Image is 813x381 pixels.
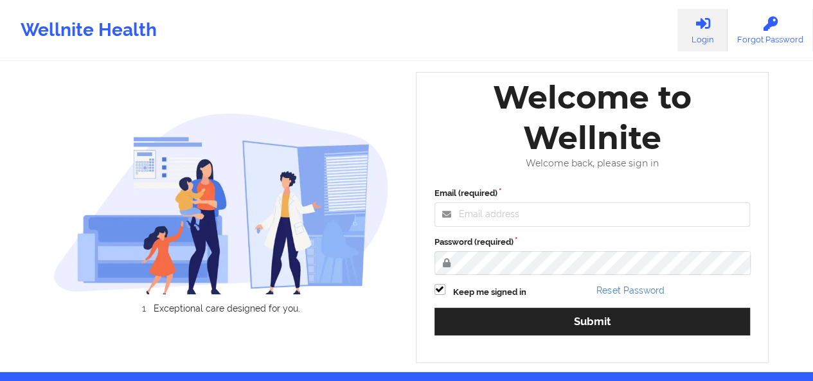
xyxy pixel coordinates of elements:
label: Email (required) [434,187,751,200]
a: Login [677,9,728,51]
label: Password (required) [434,236,751,249]
label: Keep me signed in [453,286,526,299]
a: Reset Password [596,285,664,296]
input: Email address [434,202,751,227]
div: Welcome to Wellnite [425,77,760,158]
img: wellnite-auth-hero_200.c722682e.png [53,112,389,295]
div: Welcome back, please sign in [425,158,760,169]
button: Submit [434,308,751,335]
a: Forgot Password [728,9,813,51]
li: Exceptional care designed for you. [65,303,389,314]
